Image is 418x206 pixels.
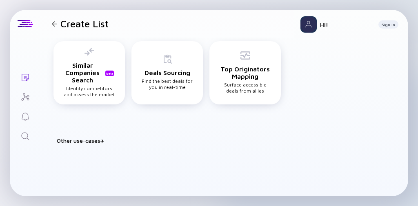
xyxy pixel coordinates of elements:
h3: Portfolio Check [143,155,191,162]
a: Reminders [10,106,40,126]
div: Surface accessible deals from allies [219,51,271,94]
h3: Deals Sourcing [145,69,190,76]
div: Hi! [320,21,372,28]
div: Identify competitors and assess the market [63,47,115,97]
h3: Top Originators Mapping [219,65,271,80]
img: Profile Picture [300,16,317,33]
a: Search [10,126,40,145]
h3: Build Watchlist [67,155,112,162]
button: Sign In [378,20,398,29]
div: Prepare for your next board and enrich LP reports [141,155,193,182]
div: Find the best deals for you in real-time [141,54,193,90]
h1: Create List [60,18,109,29]
div: Score & prioritize deals to identify your next best play [63,155,115,182]
h3: Similar Companies Search [63,62,115,84]
a: Investor Map [10,86,40,106]
a: Lists [10,67,40,86]
div: beta [105,71,114,76]
div: Other use-cases [57,137,287,144]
